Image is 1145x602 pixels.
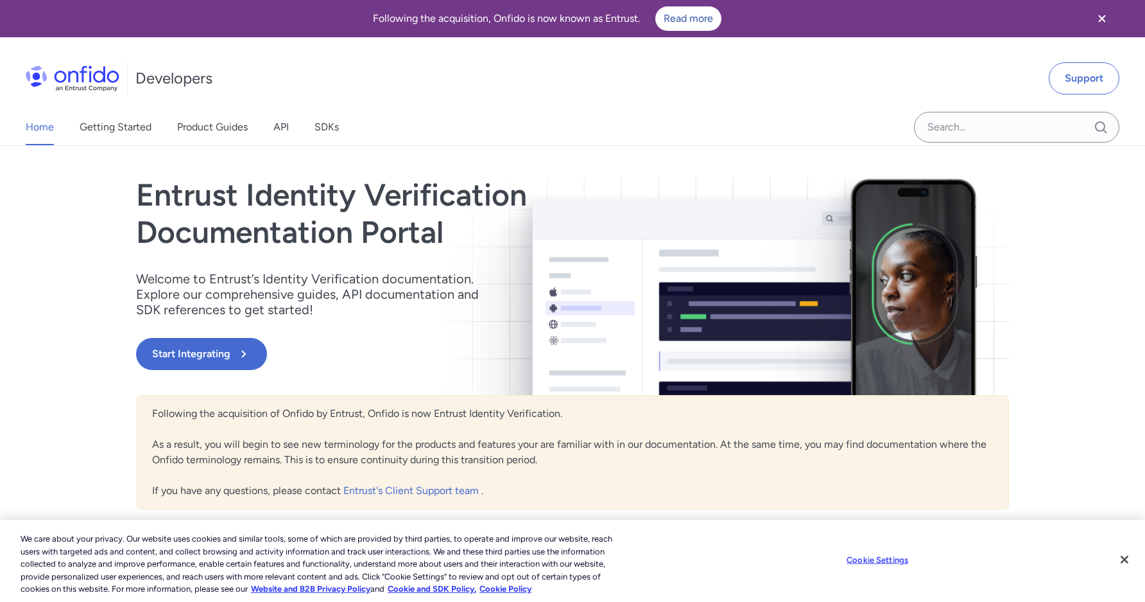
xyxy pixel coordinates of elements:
[26,109,54,145] a: Home
[273,109,289,145] a: API
[26,66,119,91] img: Onfido Logo
[343,484,481,497] a: Entrust's Client Support team
[1078,3,1126,35] button: Close banner
[388,584,476,594] a: Cookie and SDK Policy.
[314,109,339,145] a: SDKs
[136,271,495,317] p: Welcome to Entrust’s Identity Verification documentation. Explore our comprehensive guides, API d...
[136,177,747,251] h1: Entrust Identity Verification Documentation Portal
[251,584,370,594] a: More information about our cookie policy., opens in a new tab
[1110,545,1139,574] button: Close
[21,533,630,596] div: We care about your privacy. Our website uses cookies and similar tools, some of which are provide...
[1094,11,1110,26] svg: Close banner
[15,6,1078,31] div: Following the acquisition, Onfido is now known as Entrust.
[80,109,151,145] a: Getting Started
[136,338,747,370] a: Start Integrating
[479,584,531,594] a: Cookie Policy
[136,395,1009,509] div: Following the acquisition of Onfido by Entrust, Onfido is now Entrust Identity Verification. As a...
[177,109,248,145] a: Product Guides
[135,68,212,89] h1: Developers
[838,547,918,573] button: Cookie Settings
[1049,62,1119,94] a: Support
[136,338,267,370] button: Start Integrating
[914,112,1119,143] input: Onfido search input field
[655,6,721,31] a: Read more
